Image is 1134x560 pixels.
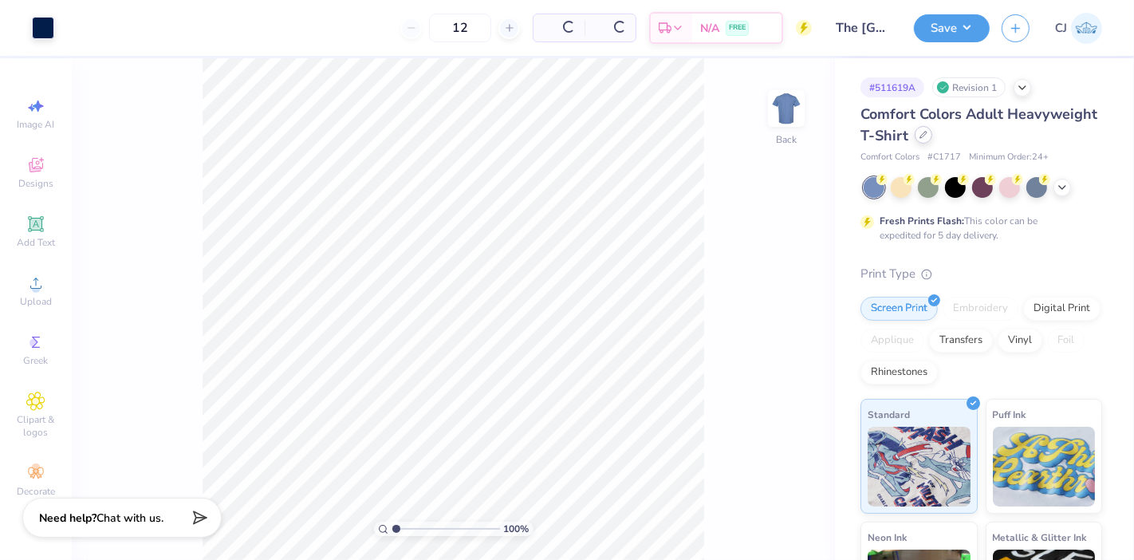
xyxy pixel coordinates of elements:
span: Puff Ink [993,406,1026,423]
div: Back [776,132,797,147]
div: This color can be expedited for 5 day delivery. [880,214,1076,243]
div: Transfers [929,329,993,353]
span: Upload [20,295,52,308]
div: Vinyl [998,329,1042,353]
a: CJ [1055,13,1102,44]
img: Back [770,93,802,124]
span: Image AI [18,118,55,131]
div: Revision 1 [932,77,1006,97]
button: Save [914,14,990,42]
img: Standard [868,427,971,507]
span: FREE [729,22,746,34]
span: Comfort Colors Adult Heavyweight T-Shirt [860,105,1097,145]
span: Chat with us. [96,511,163,526]
div: Print Type [860,265,1102,283]
span: Designs [18,177,53,190]
span: Standard [868,406,910,423]
input: – – [429,14,491,42]
div: Digital Print [1023,297,1101,321]
strong: Fresh Prints Flash: [880,215,964,227]
div: # 511619A [860,77,924,97]
span: 100 % [504,522,530,536]
span: Minimum Order: 24 + [969,151,1049,164]
div: Foil [1047,329,1085,353]
img: Carljude Jashper Liwanag [1071,13,1102,44]
span: N/A [700,20,719,37]
span: Metallic & Glitter Ink [993,529,1087,546]
strong: Need help? [39,511,96,526]
span: Clipart & logos [8,413,64,439]
div: Embroidery [943,297,1018,321]
div: Applique [860,329,924,353]
img: Puff Ink [993,427,1096,507]
span: Decorate [17,485,55,498]
span: # C1717 [927,151,961,164]
div: Screen Print [860,297,938,321]
span: Neon Ink [868,529,907,546]
input: Untitled Design [824,12,902,44]
span: CJ [1055,19,1067,37]
div: Rhinestones [860,361,938,385]
span: Greek [24,354,49,367]
span: Comfort Colors [860,151,919,164]
span: Add Text [17,236,55,249]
